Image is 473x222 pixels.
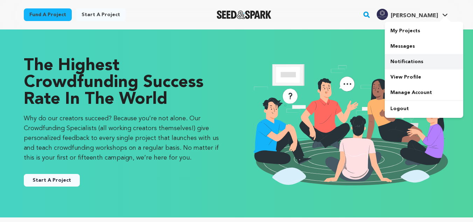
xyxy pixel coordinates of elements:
[385,69,463,85] a: View Profile
[375,7,449,22] span: Marshal J.'s Profile
[385,39,463,54] a: Messages
[385,54,463,69] a: Notifications
[377,9,438,20] div: Marshal J.'s Profile
[251,58,450,189] img: seedandspark start project illustration image
[24,58,223,108] p: The Highest Crowdfunding Success Rate in the World
[217,11,272,19] img: Seed&Spark Logo Dark Mode
[385,101,463,116] a: Logout
[385,23,463,39] a: My Projects
[217,11,272,19] a: Seed&Spark Homepage
[24,114,223,163] p: Why do our creators succeed? Because you’re not alone. Our Crowdfunding Specialists (all working ...
[76,8,126,21] a: Start a project
[385,85,463,100] a: Manage Account
[24,174,80,187] button: Start A Project
[24,8,72,21] a: Fund a project
[377,9,388,20] img: f6fc3008ba4ffa8e.png
[391,13,438,19] span: [PERSON_NAME]
[375,7,449,20] a: Marshal J.'s Profile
